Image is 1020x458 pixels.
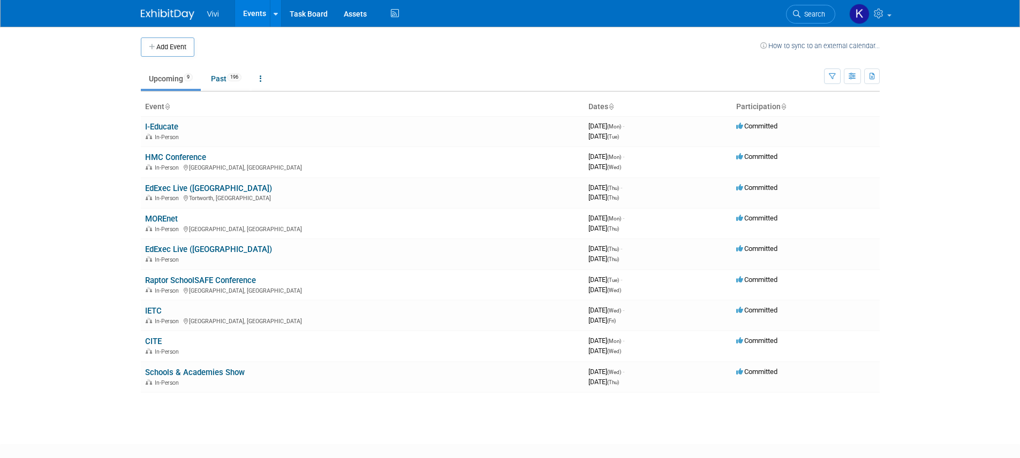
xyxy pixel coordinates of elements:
[584,98,732,116] th: Dates
[607,216,621,222] span: (Mon)
[607,226,619,232] span: (Thu)
[781,102,786,111] a: Sort by Participation Type
[164,102,170,111] a: Sort by Event Name
[608,102,614,111] a: Sort by Start Date
[155,287,182,294] span: In-Person
[145,306,162,316] a: IETC
[607,277,619,283] span: (Tue)
[155,256,182,263] span: In-Person
[607,256,619,262] span: (Thu)
[588,276,622,284] span: [DATE]
[736,122,777,130] span: Committed
[145,245,272,254] a: EdExec Live ([GEOGRAPHIC_DATA])
[607,246,619,252] span: (Thu)
[588,214,624,222] span: [DATE]
[588,224,619,232] span: [DATE]
[800,10,825,18] span: Search
[145,193,580,202] div: Tortworth, [GEOGRAPHIC_DATA]
[621,276,622,284] span: -
[621,245,622,253] span: -
[736,214,777,222] span: Committed
[588,184,622,192] span: [DATE]
[145,316,580,325] div: [GEOGRAPHIC_DATA], [GEOGRAPHIC_DATA]
[145,152,206,162] a: HMC Conference
[623,122,624,130] span: -
[141,68,201,89] a: Upcoming9
[155,348,182,355] span: In-Person
[588,152,624,161] span: [DATE]
[621,184,622,192] span: -
[145,214,178,224] a: MOREnet
[141,9,194,20] img: ExhibitDay
[736,306,777,314] span: Committed
[607,195,619,201] span: (Thu)
[588,193,619,201] span: [DATE]
[588,347,621,355] span: [DATE]
[146,226,152,231] img: In-Person Event
[145,368,245,377] a: Schools & Academies Show
[732,98,880,116] th: Participation
[607,308,621,314] span: (Wed)
[607,124,621,129] span: (Mon)
[588,316,616,324] span: [DATE]
[588,337,624,345] span: [DATE]
[736,368,777,376] span: Committed
[145,163,580,171] div: [GEOGRAPHIC_DATA], [GEOGRAPHIC_DATA]
[227,73,241,81] span: 196
[146,256,152,262] img: In-Person Event
[207,10,219,18] span: Vivi
[141,98,584,116] th: Event
[849,4,870,24] img: Kelly Chadwick
[146,348,152,354] img: In-Person Event
[146,287,152,293] img: In-Person Event
[155,164,182,171] span: In-Person
[588,132,619,140] span: [DATE]
[736,184,777,192] span: Committed
[607,134,619,140] span: (Tue)
[146,318,152,323] img: In-Person Event
[588,286,621,294] span: [DATE]
[588,378,619,386] span: [DATE]
[623,214,624,222] span: -
[146,379,152,385] img: In-Person Event
[736,337,777,345] span: Committed
[145,122,178,132] a: I-Educate
[588,122,624,130] span: [DATE]
[736,276,777,284] span: Committed
[607,318,616,324] span: (Fri)
[145,286,580,294] div: [GEOGRAPHIC_DATA], [GEOGRAPHIC_DATA]
[607,348,621,354] span: (Wed)
[155,379,182,386] span: In-Person
[623,152,624,161] span: -
[184,73,193,81] span: 9
[588,255,619,263] span: [DATE]
[155,195,182,202] span: In-Person
[623,368,624,376] span: -
[155,226,182,233] span: In-Person
[588,306,624,314] span: [DATE]
[786,5,835,24] a: Search
[607,287,621,293] span: (Wed)
[155,134,182,141] span: In-Person
[203,68,250,89] a: Past196
[588,368,624,376] span: [DATE]
[145,184,272,193] a: EdExec Live ([GEOGRAPHIC_DATA])
[607,369,621,375] span: (Wed)
[760,42,880,50] a: How to sync to an external calendar...
[141,37,194,57] button: Add Event
[607,164,621,170] span: (Wed)
[607,379,619,385] span: (Thu)
[623,306,624,314] span: -
[607,185,619,191] span: (Thu)
[155,318,182,325] span: In-Person
[146,164,152,170] img: In-Person Event
[146,134,152,139] img: In-Person Event
[607,154,621,160] span: (Mon)
[146,195,152,200] img: In-Person Event
[145,276,256,285] a: Raptor SchoolSAFE Conference
[145,337,162,346] a: CITE
[736,152,777,161] span: Committed
[607,338,621,344] span: (Mon)
[736,245,777,253] span: Committed
[588,245,622,253] span: [DATE]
